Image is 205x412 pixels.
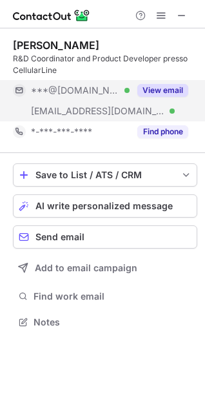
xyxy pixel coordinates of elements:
[31,105,165,117] span: [EMAIL_ADDRESS][DOMAIN_NAME]
[34,316,192,328] span: Notes
[34,291,192,302] span: Find work email
[13,8,90,23] img: ContactOut v5.3.10
[31,85,120,96] span: ***@[DOMAIN_NAME]
[137,125,188,138] button: Reveal Button
[137,84,188,97] button: Reveal Button
[13,163,197,187] button: save-profile-one-click
[13,194,197,218] button: AI write personalized message
[35,201,173,211] span: AI write personalized message
[13,39,99,52] div: [PERSON_NAME]
[13,53,197,76] div: R&D Coordinator and Product Developer presso CellularLine
[35,170,175,180] div: Save to List / ATS / CRM
[35,232,84,242] span: Send email
[35,263,137,273] span: Add to email campaign
[13,313,197,331] button: Notes
[13,256,197,280] button: Add to email campaign
[13,225,197,249] button: Send email
[13,287,197,305] button: Find work email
